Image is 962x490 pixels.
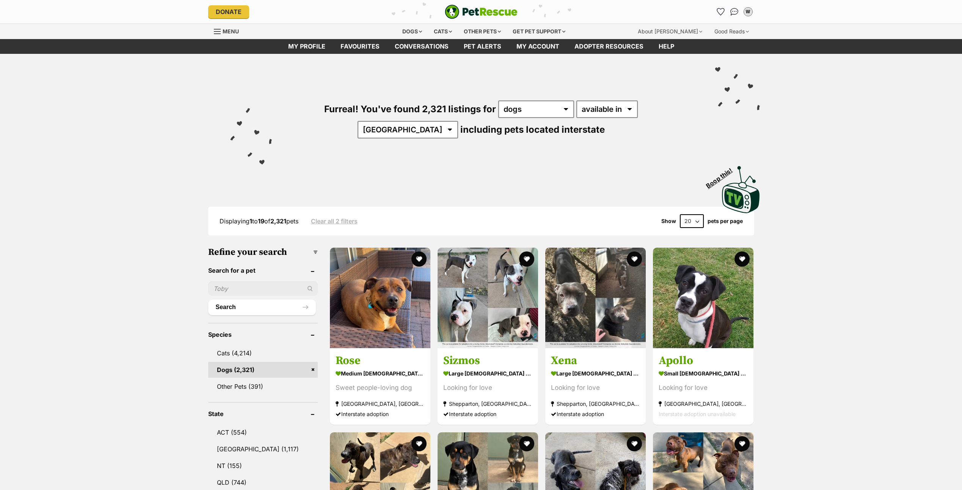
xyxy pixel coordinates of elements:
[220,217,298,225] span: Displaying to of pets
[627,251,642,267] button: favourite
[653,348,753,425] a: Apollo small [DEMOGRAPHIC_DATA] Dog Looking for love [GEOGRAPHIC_DATA], [GEOGRAPHIC_DATA] Interst...
[744,8,752,16] div: W
[311,218,358,225] a: Clear all 2 filters
[734,436,750,451] button: favourite
[214,24,244,38] a: Menu
[443,383,532,393] div: Looking for love
[651,39,682,54] a: Help
[715,6,754,18] ul: Account quick links
[438,248,538,348] img: Sizmos - American Staffordshire Terrier Dog
[387,39,456,54] a: conversations
[208,5,249,18] a: Donate
[659,383,748,393] div: Looking for love
[715,6,727,18] a: Favourites
[250,217,252,225] strong: 1
[443,368,532,379] strong: large [DEMOGRAPHIC_DATA] Dog
[208,378,318,394] a: Other Pets (391)
[709,24,754,39] div: Good Reads
[270,217,286,225] strong: 2,321
[551,383,640,393] div: Looking for love
[438,348,538,425] a: Sizmos large [DEMOGRAPHIC_DATA] Dog Looking for love Shepparton, [GEOGRAPHIC_DATA] Interstate ado...
[742,6,754,18] button: My account
[507,24,571,39] div: Get pet support
[336,383,425,393] div: Sweet people-loving dog
[223,28,239,35] span: Menu
[208,362,318,378] a: Dogs (2,321)
[551,409,640,419] div: Interstate adoption
[324,104,496,115] span: Furreal! You've found 2,321 listings for
[208,345,318,361] a: Cats (4,214)
[208,441,318,457] a: [GEOGRAPHIC_DATA] (1,117)
[208,331,318,338] header: Species
[336,368,425,379] strong: medium [DEMOGRAPHIC_DATA] Dog
[659,354,748,368] h3: Apollo
[551,354,640,368] h3: Xena
[208,424,318,440] a: ACT (554)
[443,354,532,368] h3: Sizmos
[333,39,387,54] a: Favourites
[653,248,753,348] img: Apollo - American Staffordshire Terrier Dog
[661,218,676,224] span: Show
[551,368,640,379] strong: large [DEMOGRAPHIC_DATA] Dog
[428,24,457,39] div: Cats
[567,39,651,54] a: Adopter resources
[411,436,427,451] button: favourite
[632,24,708,39] div: About [PERSON_NAME]
[708,218,743,224] label: pets per page
[258,217,264,225] strong: 19
[443,409,532,419] div: Interstate adoption
[208,281,318,296] input: Toby
[659,399,748,409] strong: [GEOGRAPHIC_DATA], [GEOGRAPHIC_DATA]
[411,251,427,267] button: favourite
[545,248,646,348] img: Xena - American Staffordshire Terrier Dog
[627,436,642,451] button: favourite
[722,166,760,213] img: PetRescue TV logo
[545,348,646,425] a: Xena large [DEMOGRAPHIC_DATA] Dog Looking for love Shepparton, [GEOGRAPHIC_DATA] Interstate adoption
[208,458,318,474] a: NT (155)
[705,162,739,189] span: Boop this!
[336,409,425,419] div: Interstate adoption
[208,410,318,417] header: State
[456,39,509,54] a: Pet alerts
[519,436,534,451] button: favourite
[330,348,430,425] a: Rose medium [DEMOGRAPHIC_DATA] Dog Sweet people-loving dog [GEOGRAPHIC_DATA], [GEOGRAPHIC_DATA] I...
[460,124,605,135] span: including pets located interstate
[397,24,427,39] div: Dogs
[336,399,425,409] strong: [GEOGRAPHIC_DATA], [GEOGRAPHIC_DATA]
[445,5,518,19] img: logo-e224e6f780fb5917bec1dbf3a21bbac754714ae5b6737aabdf751b685950b380.svg
[659,368,748,379] strong: small [DEMOGRAPHIC_DATA] Dog
[519,251,534,267] button: favourite
[551,399,640,409] strong: Shepparton, [GEOGRAPHIC_DATA]
[659,411,736,418] span: Interstate adoption unavailable
[458,24,506,39] div: Other pets
[281,39,333,54] a: My profile
[208,267,318,274] header: Search for a pet
[445,5,518,19] a: PetRescue
[336,354,425,368] h3: Rose
[208,300,316,315] button: Search
[734,251,750,267] button: favourite
[208,247,318,258] h3: Refine your search
[443,399,532,409] strong: Shepparton, [GEOGRAPHIC_DATA]
[330,248,430,348] img: Rose - Staffordshire Bull Terrier Dog
[730,8,738,16] img: chat-41dd97257d64d25036548639549fe6c8038ab92f7586957e7f3b1b290dea8141.svg
[509,39,567,54] a: My account
[722,159,760,215] a: Boop this!
[728,6,741,18] a: Conversations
